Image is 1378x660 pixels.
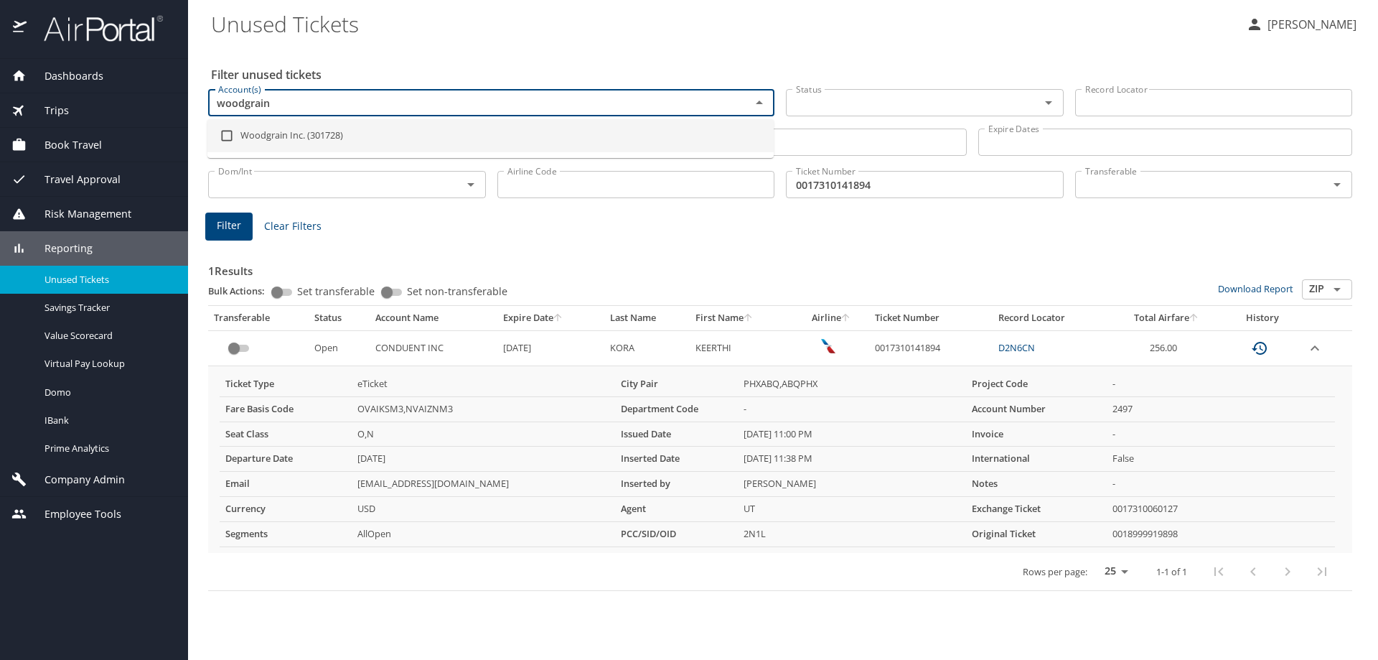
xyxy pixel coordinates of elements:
td: KORA [604,330,690,366]
p: 1-1 of 1 [1156,567,1187,577]
th: Last Name [604,306,690,330]
td: [DATE] [497,330,604,366]
th: Status [309,306,370,330]
div: Transferable [214,312,303,325]
button: Filter [205,213,253,241]
th: Email [220,472,352,497]
th: Invoice [966,422,1107,447]
td: [DATE] 11:00 PM [738,422,966,447]
img: icon-airportal.png [13,14,28,42]
th: Ticket Type [220,372,352,396]
span: Clear Filters [264,218,322,236]
td: UT [738,497,966,522]
button: sort [1189,314,1199,323]
th: Airline [794,306,870,330]
button: sort [841,314,851,323]
th: PCC/SID/OID [615,522,738,547]
th: Agent [615,497,738,522]
a: D2N6CN [998,341,1035,354]
p: Rows per page: [1023,567,1087,577]
span: Prime Analytics [44,442,171,455]
td: 0017310060127 [1107,497,1335,522]
p: [PERSON_NAME] [1263,16,1356,33]
td: [EMAIL_ADDRESS][DOMAIN_NAME] [352,472,615,497]
span: Unused Tickets [44,273,171,287]
th: Project Code [966,372,1107,396]
span: Savings Tracker [44,301,171,315]
th: Currency [220,497,352,522]
span: Book Travel [27,137,102,153]
button: Open [461,175,481,195]
th: First Name [690,306,794,330]
td: 256.00 [1109,330,1224,366]
th: Seat Class [220,422,352,447]
th: Record Locator [993,306,1110,330]
span: Risk Management [27,206,131,222]
td: [PERSON_NAME] [738,472,966,497]
th: Account Name [370,306,497,330]
th: Original Ticket [966,522,1107,547]
span: Filter [217,217,241,235]
td: - [1107,472,1335,497]
table: more info about unused tickets [220,372,1335,547]
th: Inserted Date [615,447,738,472]
td: PHXABQ,ABQPHX [738,372,966,396]
td: [DATE] 11:38 PM [738,447,966,472]
td: 0017310141894 [869,330,992,366]
th: Notes [966,472,1107,497]
p: Bulk Actions: [208,284,276,297]
span: Domo [44,386,171,399]
button: expand row [1306,340,1323,357]
td: AllOpen [352,522,615,547]
h2: Filter unused tickets [211,63,1355,86]
th: Exchange Ticket [966,497,1107,522]
th: Issued Date [615,422,738,447]
button: sort [744,314,754,323]
td: USD [352,497,615,522]
th: Ticket Number [869,306,992,330]
td: 2N1L [738,522,966,547]
span: Travel Approval [27,172,121,187]
td: CONDUENT INC [370,330,497,366]
button: Open [1327,175,1347,195]
td: O,N [352,422,615,447]
th: Inserted by [615,472,738,497]
span: Reporting [27,241,93,256]
th: Total Airfare [1109,306,1224,330]
td: - [1107,422,1335,447]
span: Value Scorecard [44,329,171,343]
td: KEERTHI [690,330,794,366]
td: OVAIKSM3,NVAIZNM3 [352,396,615,422]
th: Fare Basis Code [220,396,352,422]
h3: 1 Results [208,254,1352,279]
th: City Pair [615,372,738,396]
td: [DATE] [352,447,615,472]
button: sort [553,314,563,323]
button: [PERSON_NAME] [1240,11,1362,37]
th: Segments [220,522,352,547]
td: - [1107,372,1335,396]
th: Departure Date [220,447,352,472]
span: IBank [44,414,171,427]
span: Trips [27,103,69,118]
td: 2497 [1107,396,1335,422]
td: - [738,396,966,422]
button: Clear Filters [258,213,327,240]
th: Expire Date [497,306,604,330]
span: Employee Tools [27,506,121,522]
td: 0018999919898 [1107,522,1335,547]
th: History [1224,306,1300,330]
table: custom pagination table [208,306,1352,591]
span: Dashboards [27,68,103,84]
img: airportal-logo.png [28,14,163,42]
img: American Airlines [821,339,835,353]
th: Department Code [615,396,738,422]
th: Account Number [966,396,1107,422]
span: Set transferable [297,287,375,297]
a: Download Report [1218,282,1293,295]
button: Open [1039,93,1059,113]
span: Virtual Pay Lookup [44,357,171,371]
li: Woodgrain Inc. (301728) [207,119,774,152]
button: Open [1327,279,1347,299]
td: Open [309,330,370,366]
